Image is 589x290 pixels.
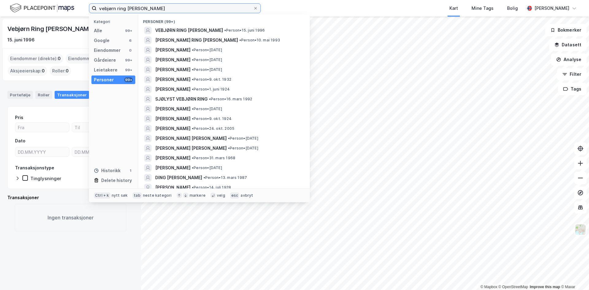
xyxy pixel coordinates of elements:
div: Tinglysninger [30,176,61,181]
span: [PERSON_NAME] [155,164,191,172]
span: [PERSON_NAME] [155,86,191,93]
span: Person • 13. mars 1987 [203,175,247,180]
div: Dato [15,137,25,145]
div: Roller [35,91,52,99]
div: Kontrollprogram for chat [558,261,589,290]
div: tab [133,192,142,199]
span: • [192,57,194,62]
span: Person • [DATE] [192,48,222,52]
span: 0 [66,67,69,75]
span: • [228,146,230,150]
div: 99+ [124,68,133,72]
input: Søk på adresse, matrikkel, gårdeiere, leietakere eller personer [97,4,253,13]
div: Eiendommer [94,47,121,54]
div: Transaksjonstype [15,164,54,172]
span: 0 [58,55,61,62]
span: • [239,38,241,42]
span: [PERSON_NAME] [155,66,191,73]
span: • [192,116,194,121]
span: • [192,165,194,170]
span: Person • 9. okt. 1932 [192,77,231,82]
button: Bokmerker [545,24,587,36]
img: logo.f888ab2527a4732fd821a326f86c7f29.svg [10,3,74,14]
div: Alle [94,27,102,34]
span: [PERSON_NAME] [155,115,191,122]
div: markere [190,193,206,198]
div: Transaksjoner [55,91,89,99]
span: DING [PERSON_NAME] [155,174,202,181]
span: Person • [DATE] [192,106,222,111]
div: Leietakere [94,66,117,74]
div: avbryt [241,193,253,198]
div: Kategori [94,19,135,24]
input: DD.MM.YYYY [72,147,126,157]
span: Person • 24. okt. 2005 [192,126,234,131]
div: Vebjørn Ring [PERSON_NAME] [7,24,96,34]
button: Analyse [551,53,587,66]
div: 6 [128,38,133,43]
span: SJØLYST VEBJØRN RING [155,95,208,103]
div: [PERSON_NAME] [534,5,569,12]
span: Person • 10. mai 1993 [239,38,280,43]
span: • [228,136,230,141]
span: • [192,126,194,131]
iframe: Chat Widget [558,261,589,290]
div: neste kategori [143,193,172,198]
div: Personer (99+) [138,14,310,25]
span: Person • 15. juni 1996 [224,28,265,33]
input: Fra [15,123,69,132]
span: Person • [DATE] [192,67,222,72]
div: 99+ [124,58,133,63]
div: Google [94,37,110,44]
div: Portefølje [7,91,33,99]
div: Bolig [507,5,518,12]
div: Ingen transaksjoner [15,204,126,231]
div: esc [230,192,240,199]
span: • [192,48,194,52]
div: Kart [449,5,458,12]
span: • [192,185,194,190]
div: Transaksjoner [7,194,134,201]
span: • [192,67,194,72]
span: [PERSON_NAME] [155,76,191,83]
button: Filter [557,68,587,80]
span: Person • 9. okt. 1924 [192,116,232,121]
a: OpenStreetMap [499,285,528,289]
span: [PERSON_NAME] [155,184,191,191]
span: [PERSON_NAME] [155,125,191,132]
span: Person • 31. mars 1968 [192,156,235,160]
div: nytt søk [112,193,128,198]
div: Gårdeiere [94,56,116,64]
span: Person • [DATE] [192,165,222,170]
div: Eiendommer (direkte) : [8,54,63,64]
div: 99+ [124,77,133,82]
span: • [192,87,194,91]
a: Mapbox [480,285,497,289]
input: DD.MM.YYYY [15,147,69,157]
button: Datasett [549,39,587,51]
span: 0 [42,67,45,75]
span: • [224,28,226,33]
input: Til [72,123,126,132]
div: Ctrl + k [94,192,110,199]
span: VEBJØRN RING [PERSON_NAME] [155,27,223,34]
span: • [192,106,194,111]
div: velg [217,193,225,198]
span: [PERSON_NAME] RING [PERSON_NAME] [155,37,238,44]
span: Person • 16. mars 1992 [209,97,252,102]
button: Tags [558,83,587,95]
span: • [209,97,211,101]
div: Pris [15,114,23,121]
span: • [203,175,205,180]
span: [PERSON_NAME] [PERSON_NAME] [155,135,227,142]
div: 99+ [124,28,133,33]
span: [PERSON_NAME] [155,46,191,54]
div: Historikk [94,167,121,174]
div: Eiendommer (Indirekte) : [66,54,125,64]
span: • [192,77,194,82]
span: • [192,156,194,160]
div: 15. juni 1996 [7,36,35,44]
span: [PERSON_NAME] [155,154,191,162]
span: [PERSON_NAME] [155,105,191,113]
div: 1 [128,168,133,173]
